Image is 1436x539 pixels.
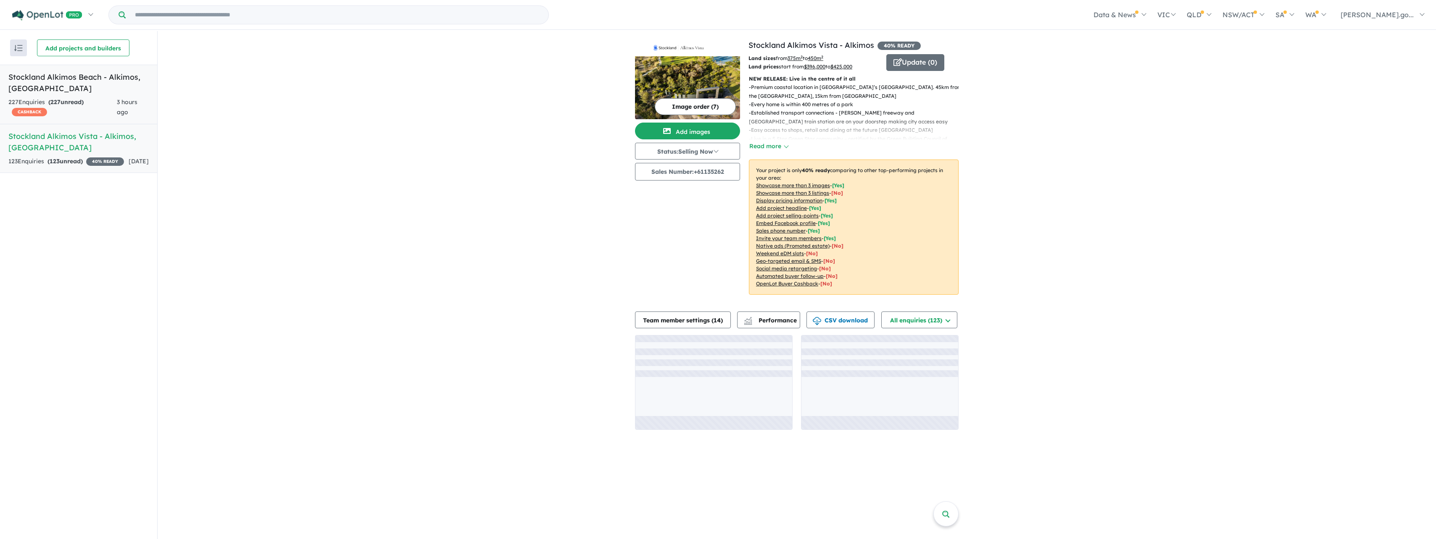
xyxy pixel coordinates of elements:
[37,39,129,56] button: Add projects and builders
[8,131,149,153] h5: Stockland Alkimos Vista - Alkimos , [GEOGRAPHIC_DATA]
[12,10,82,21] img: Openlot PRO Logo White
[830,63,852,70] u: $ 425,000
[756,212,819,219] u: Add project selling-points
[749,109,965,126] p: - Established transport connections - [PERSON_NAME] freeway and [GEOGRAPHIC_DATA] train station a...
[749,75,959,83] p: NEW RELEASE: Live in the centre of it all
[806,311,875,328] button: CSV download
[744,317,752,322] img: line-chart.svg
[756,190,829,196] u: Showcase more than 3 listings
[47,157,83,165] strong: ( unread)
[820,280,832,287] span: [No]
[14,45,23,51] img: sort.svg
[788,55,803,61] u: 375 m
[129,157,149,165] span: [DATE]
[881,311,957,328] button: All enquiries (123)
[756,280,818,287] u: OpenLot Buyer Cashback
[877,42,921,50] span: 40 % READY
[635,56,740,119] img: Stockland Alkimos Vista - Alkimos
[749,100,965,109] p: - Every home is within 400 metres of a park
[86,157,124,166] span: 40 % READY
[756,258,821,264] u: Geo-targeted email & SMS
[714,317,721,324] span: 14
[756,243,830,249] u: Native ads (Promoted estate)
[748,54,880,63] p: from
[737,311,800,328] button: Performance
[824,235,836,241] span: [ Yes ]
[756,273,824,279] u: Automated buyer follow-up
[801,55,803,59] sup: 2
[821,55,823,59] sup: 2
[655,98,736,115] button: Image order (7)
[825,197,837,204] span: [ Yes ]
[831,190,843,196] span: [ No ]
[756,197,822,204] u: Display pricing information
[635,311,731,328] button: Team member settings (14)
[826,273,838,279] span: [No]
[117,98,137,116] span: 3 hours ago
[813,317,821,325] img: download icon
[8,157,124,167] div: 123 Enquir ies
[803,55,823,61] span: to
[832,243,843,249] span: [No]
[802,167,830,173] b: 40 % ready
[756,220,816,226] u: Embed Facebook profile
[50,98,61,106] span: 227
[50,157,60,165] span: 123
[756,250,804,256] u: Weekend eDM slots
[821,212,833,219] span: [ Yes ]
[12,108,47,116] span: CASHBACK
[748,63,880,71] p: start from
[748,63,779,70] b: Land prices
[809,205,821,211] span: [ Yes ]
[756,228,806,234] u: Sales phone number
[748,55,776,61] b: Land sizes
[886,54,944,71] button: Update (0)
[806,250,818,256] span: [No]
[749,135,965,152] p: - Live in a 5 Star Green Star community – certified by the Green Building Council of [GEOGRAPHIC_...
[127,6,547,24] input: Try estate name, suburb, builder or developer
[818,220,830,226] span: [ Yes ]
[756,265,817,272] u: Social media retargeting
[808,55,823,61] u: 450 m
[745,317,797,324] span: Performance
[823,258,835,264] span: [No]
[756,235,822,241] u: Invite your team members
[804,63,825,70] u: $ 396,000
[635,163,740,181] button: Sales Number:+61135262
[748,40,874,50] a: Stockland Alkimos Vista - Alkimos
[749,141,788,151] button: Read more
[744,319,752,325] img: bar-chart.svg
[8,97,117,118] div: 227 Enquir ies
[635,143,740,160] button: Status:Selling Now
[749,160,959,295] p: Your project is only comparing to other top-performing projects in your area: - - - - - - - - - -...
[756,182,830,188] u: Showcase more than 3 images
[635,123,740,139] button: Add images
[8,71,149,94] h5: Stockland Alkimos Beach - Alkimos , [GEOGRAPHIC_DATA]
[756,205,807,211] u: Add project headline
[638,43,737,53] img: Stockland Alkimos Vista - Alkimos Logo
[825,63,852,70] span: to
[819,265,831,272] span: [No]
[808,228,820,234] span: [ Yes ]
[749,83,965,100] p: - Premium coastal location in [GEOGRAPHIC_DATA]’s [GEOGRAPHIC_DATA]. 45km from the [GEOGRAPHIC_DA...
[832,182,844,188] span: [ Yes ]
[48,98,84,106] strong: ( unread)
[749,126,965,134] p: - Easy access to shops, retail and dining at the future [GEOGRAPHIC_DATA]
[635,39,740,119] a: Stockland Alkimos Vista - Alkimos LogoStockland Alkimos Vista - Alkimos
[1341,10,1414,19] span: [PERSON_NAME].go...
